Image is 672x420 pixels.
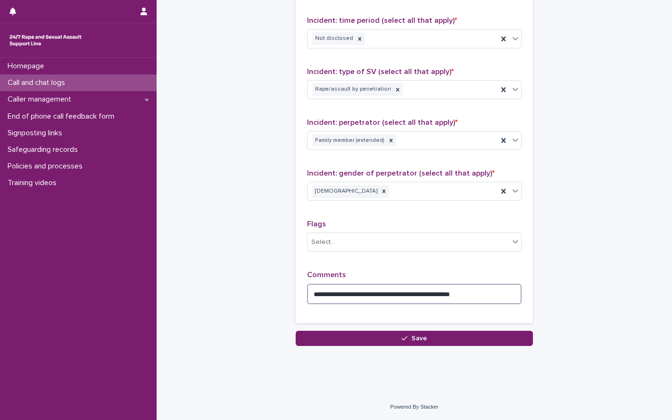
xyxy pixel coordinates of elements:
span: Incident: perpetrator (select all that apply) [307,119,457,126]
span: Incident: gender of perpetrator (select all that apply) [307,169,495,177]
p: End of phone call feedback form [4,112,122,121]
a: Powered By Stacker [390,404,438,410]
img: rhQMoQhaT3yELyF149Cw [8,31,84,50]
p: Signposting links [4,129,70,138]
div: Family member (extended) [312,134,386,147]
p: Homepage [4,62,52,71]
p: Training videos [4,178,64,187]
div: Rape/assault by penetration [312,83,392,96]
span: Flags [307,220,326,228]
span: Incident: type of SV (select all that apply) [307,68,454,75]
div: [DEMOGRAPHIC_DATA] [312,185,379,198]
div: Not disclosed [312,32,355,45]
p: Caller management [4,95,79,104]
button: Save [296,331,533,346]
span: Comments [307,271,346,279]
div: Select... [311,237,335,247]
p: Call and chat logs [4,78,73,87]
p: Safeguarding records [4,145,85,154]
span: Incident: time period (select all that apply) [307,17,457,24]
p: Policies and processes [4,162,90,171]
span: Save [411,335,427,342]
